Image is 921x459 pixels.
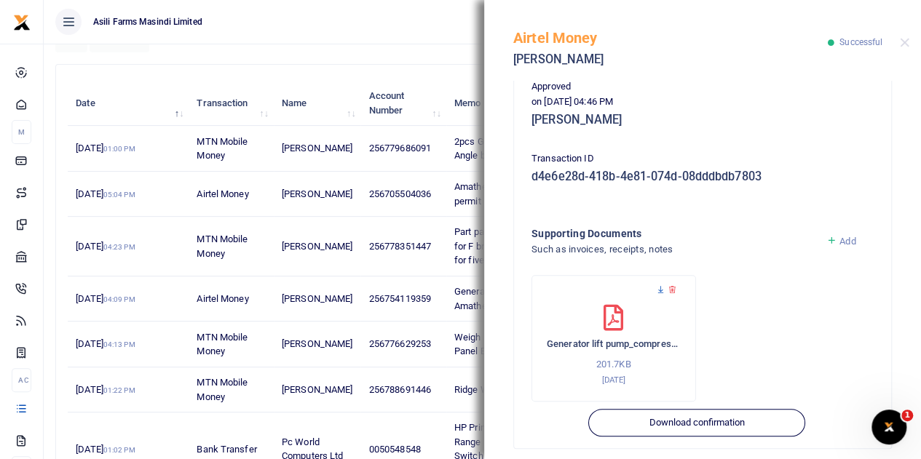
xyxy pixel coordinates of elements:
small: 05:04 PM [103,191,135,199]
small: [DATE] [601,375,625,385]
span: [PERSON_NAME] [282,241,352,252]
div: Generator lift pump_compressed [531,275,696,402]
button: Close [900,38,909,47]
h5: Airtel Money [513,29,828,47]
small: 01:22 PM [103,386,135,394]
span: [PERSON_NAME] [282,293,352,304]
span: 256778351447 [369,241,431,252]
iframe: Intercom live chat [871,410,906,444]
p: Transaction ID [531,151,874,167]
span: MTN Mobile Money [197,234,248,259]
th: Account Number: activate to sort column ascending [360,81,446,126]
span: 256776629253 [369,338,431,349]
h5: d4e6e28d-418b-4e81-074d-08dddbdb7803 [531,169,874,184]
small: 04:13 PM [103,340,135,348]
small: 04:09 PM [103,295,135,303]
span: [DATE] [76,384,135,395]
a: logo-small logo-large logo-large [13,16,31,27]
span: [DATE] [76,338,135,349]
span: [PERSON_NAME] [282,188,352,199]
th: Memo: activate to sort column ascending [446,81,577,126]
span: [DATE] [76,293,135,304]
span: Successful [839,37,882,47]
span: Generator lift pump for Amatheon [454,286,549,311]
li: Ac [12,368,31,392]
span: MTN Mobile Money [197,332,248,357]
p: on [DATE] 04:46 PM [531,95,874,110]
span: Airtel Money [197,293,248,304]
span: MTN Mobile Money [197,377,248,402]
small: 01:02 PM [103,446,135,454]
span: MTN Mobile Money [197,136,248,161]
span: 256705504036 [369,188,431,199]
span: Ridge Weigh Software [454,384,548,395]
th: Transaction: activate to sort column ascending [189,81,274,126]
span: Part payment for stones for F bridge plus transport for five trips [454,226,562,266]
span: [PERSON_NAME] [282,338,352,349]
h6: Generator lift pump_compressed [547,338,681,350]
span: [DATE] [76,444,135,455]
span: [DATE] [76,241,135,252]
span: [PERSON_NAME] [282,384,352,395]
th: Date: activate to sort column descending [68,81,189,126]
p: 201.7KB [547,357,681,372]
span: Bank Transfer [197,444,256,455]
li: M [12,120,31,144]
small: 04:23 PM [103,243,135,251]
span: Amatheon for operational permit [454,181,560,207]
span: 256754119359 [369,293,431,304]
span: 256788691446 [369,384,431,395]
span: 1 [901,410,913,421]
a: Add [826,236,856,247]
span: 2pcs GI Pipe 2inch and Angle bars 4mm 2pcs [454,136,550,161]
h5: [PERSON_NAME] [513,52,828,67]
small: 01:00 PM [103,145,135,153]
span: Add [839,236,855,247]
span: [DATE] [76,188,135,199]
span: Airtel Money [197,188,248,199]
span: Weigh Bridge and control Panel Earthing Materials [454,332,558,357]
img: logo-small [13,14,31,31]
span: [PERSON_NAME] [282,143,352,153]
th: Name: activate to sort column ascending [274,81,361,126]
h5: [PERSON_NAME] [531,113,874,127]
h4: Supporting Documents [531,225,815,242]
span: [DATE] [76,143,135,153]
span: Asili Farms Masindi Limited [87,15,208,28]
p: Approved [531,79,874,95]
span: 256779686091 [369,143,431,153]
button: Download confirmation [588,409,805,436]
h4: Such as invoices, receipts, notes [531,242,815,258]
